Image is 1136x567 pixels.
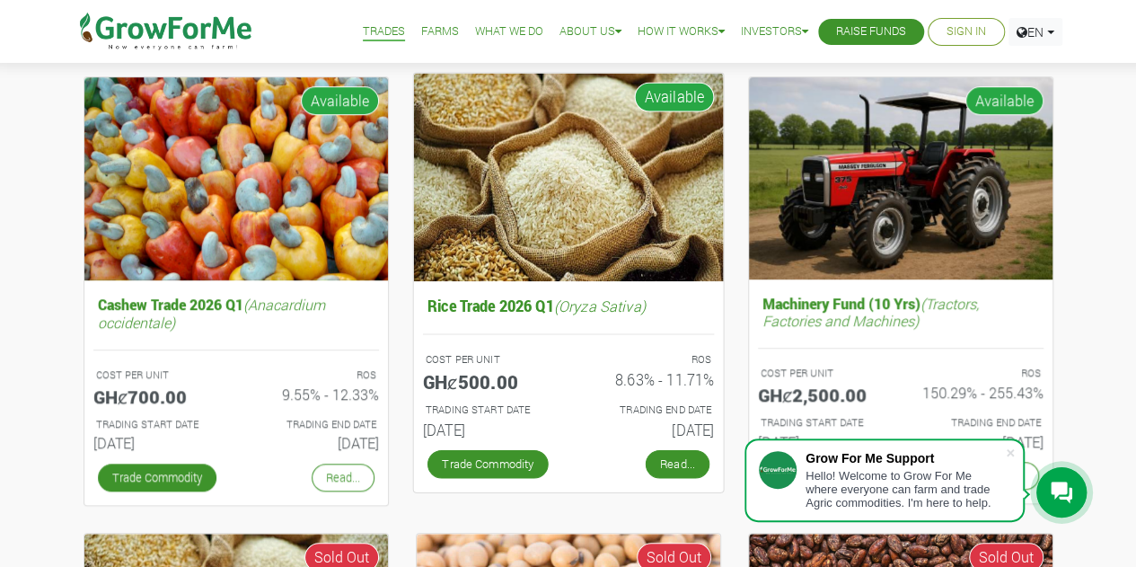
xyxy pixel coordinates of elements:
h5: GHȼ700.00 [93,385,223,407]
a: Trade Commodity [98,464,216,492]
a: Read... [645,449,709,478]
h5: Machinery Fund (10 Yrs) [758,290,1044,333]
h6: 150.29% - 255.43% [914,384,1044,401]
p: ROS [917,366,1041,381]
p: COST PER UNIT [425,351,551,367]
h6: 9.55% - 12.33% [250,385,379,403]
img: growforme image [749,77,1052,279]
p: COST PER UNIT [96,368,220,383]
i: (Tractors, Factories and Machines) [762,294,979,330]
h6: [DATE] [914,433,1044,450]
p: Estimated Trading End Date [585,402,711,417]
a: How it Works [638,22,725,41]
div: Grow For Me Support [806,451,1005,465]
a: EN [1008,18,1062,46]
a: Investors [741,22,808,41]
span: Available [301,86,379,115]
h6: [DATE] [93,434,223,451]
i: (Anacardium occidentale) [98,295,325,331]
h6: [DATE] [250,434,379,451]
span: Available [634,82,714,111]
a: What We Do [475,22,543,41]
h5: GHȼ2,500.00 [758,384,887,405]
p: Estimated Trading Start Date [761,415,885,430]
div: Hello! Welcome to Grow For Me where everyone can farm and trade Agric commodities. I'm here to help. [806,469,1005,509]
p: ROS [585,351,711,367]
a: Trade Commodity [427,449,548,478]
p: Estimated Trading End Date [917,415,1041,430]
a: Machinery Fund (10 Yrs)(Tractors, Factories and Machines) COST PER UNIT GHȼ2,500.00 ROS 150.29% -... [758,290,1044,457]
p: Estimated Trading End Date [252,417,376,432]
a: Farms [421,22,459,41]
p: Estimated Trading Start Date [425,402,551,417]
h5: GHȼ500.00 [422,369,554,391]
a: Raise Funds [836,22,906,41]
h5: Cashew Trade 2026 Q1 [93,291,379,334]
a: About Us [559,22,621,41]
h6: [DATE] [582,420,714,438]
a: Read... [312,464,374,492]
a: Sign In [947,22,986,41]
h5: Rice Trade 2026 Q1 [422,292,713,319]
a: Cashew Trade 2026 Q1(Anacardium occidentale) COST PER UNIT GHȼ700.00 ROS 9.55% - 12.33% TRADING S... [93,291,379,458]
p: ROS [252,368,376,383]
p: Estimated Trading Start Date [96,417,220,432]
h6: 8.63% - 11.71% [582,369,714,387]
i: (Oryza Sativa) [553,296,645,315]
h6: [DATE] [422,420,554,438]
p: COST PER UNIT [761,366,885,381]
span: Available [965,86,1044,115]
a: Rice Trade 2026 Q1(Oryza Sativa) COST PER UNIT GHȼ500.00 ROS 8.63% - 11.71% TRADING START DATE [D... [422,292,713,445]
h6: [DATE] [758,433,887,450]
img: growforme image [84,77,388,281]
img: growforme image [413,73,723,280]
a: Trades [363,22,405,41]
